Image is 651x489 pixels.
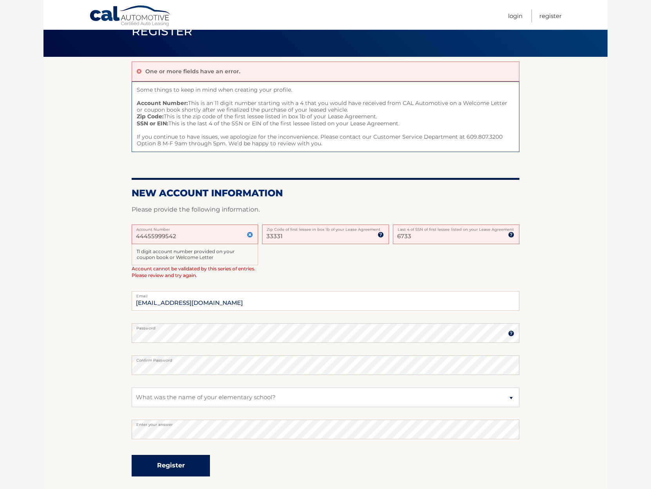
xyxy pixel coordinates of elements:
[132,225,258,231] label: Account Number
[132,455,210,476] button: Register
[508,330,514,337] img: tooltip.svg
[137,113,164,120] strong: Zip Code:
[89,5,172,28] a: Cal Automotive
[378,232,384,238] img: tooltip.svg
[137,120,168,127] strong: SSN or EIN:
[508,9,523,22] a: Login
[262,225,389,231] label: Zip Code of first lessee in box 1b of your Lease Agreement
[508,232,514,238] img: tooltip.svg
[137,100,188,107] strong: Account Number:
[393,225,519,231] label: Last 4 of SSN of first lessee listed on your Lease Agreement
[132,225,258,244] input: Account Number
[539,9,562,22] a: Register
[247,232,253,238] img: close.svg
[132,291,519,311] input: Email
[262,225,389,244] input: Zip Code
[393,225,519,244] input: SSN or EIN (last 4 digits only)
[132,291,519,297] label: Email
[132,24,193,38] span: Register
[132,323,519,330] label: Password
[132,420,519,426] label: Enter your answer
[132,244,258,266] div: 11 digit account number provided on your coupon book or Welcome Letter
[132,204,519,215] p: Please provide the following information.
[145,68,240,75] p: One or more fields have an error.
[132,81,519,152] span: Some things to keep in mind when creating your profile. This is an 11 digit number starting with ...
[132,355,519,362] label: Confirm Password
[132,266,255,278] span: Account cannot be validated by this series of entries. Please review and try again.
[132,187,519,199] h2: New Account Information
